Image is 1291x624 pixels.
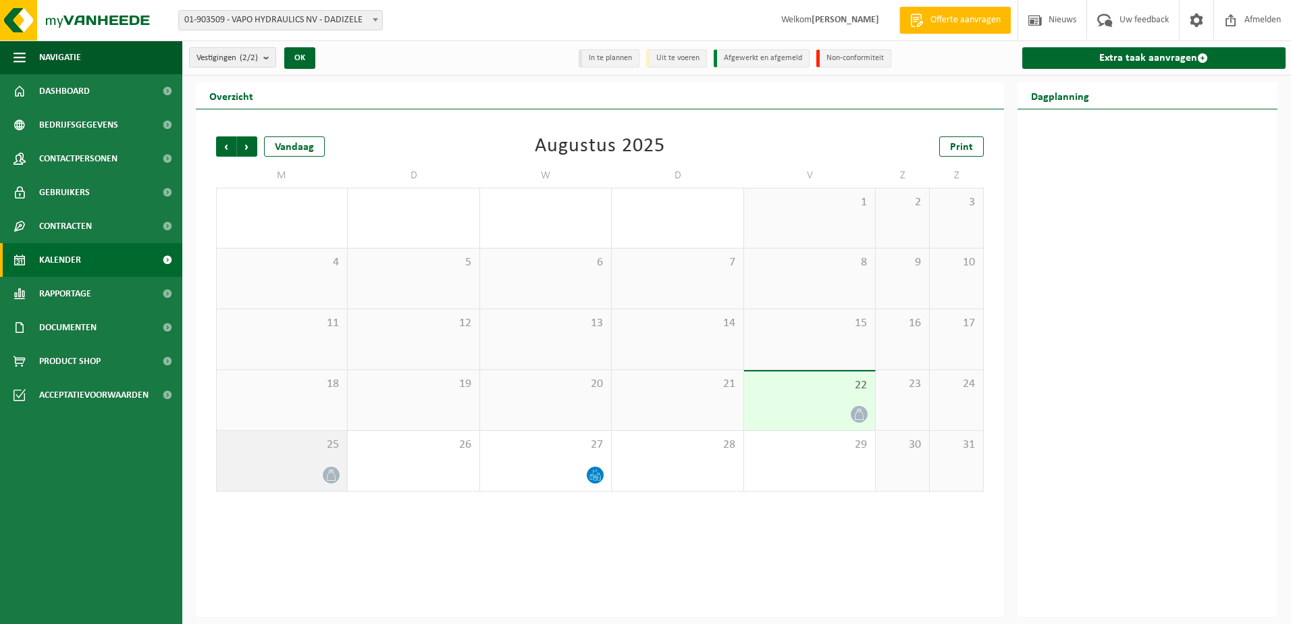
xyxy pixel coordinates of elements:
[216,163,348,188] td: M
[178,10,383,30] span: 01-903509 - VAPO HYDRAULICS NV - DADIZELE
[223,316,340,331] span: 11
[237,136,257,157] span: Volgende
[39,74,90,108] span: Dashboard
[937,438,976,452] span: 31
[751,378,868,393] span: 22
[937,316,976,331] span: 17
[618,316,736,331] span: 14
[882,195,922,210] span: 2
[487,377,604,392] span: 20
[939,136,984,157] a: Print
[354,377,472,392] span: 19
[39,108,118,142] span: Bedrijfsgegevens
[876,163,930,188] td: Z
[354,255,472,270] span: 5
[927,14,1004,27] span: Offerte aanvragen
[196,48,258,68] span: Vestigingen
[937,377,976,392] span: 24
[535,136,665,157] div: Augustus 2025
[882,438,922,452] span: 30
[579,49,639,68] li: In te plannen
[39,142,117,176] span: Contactpersonen
[223,438,340,452] span: 25
[223,377,340,392] span: 18
[480,163,612,188] td: W
[264,136,325,157] div: Vandaag
[882,255,922,270] span: 9
[240,53,258,62] count: (2/2)
[39,209,92,243] span: Contracten
[179,11,382,30] span: 01-903509 - VAPO HYDRAULICS NV - DADIZELE
[812,15,879,25] strong: [PERSON_NAME]
[39,41,81,74] span: Navigatie
[39,243,81,277] span: Kalender
[1018,82,1103,109] h2: Dagplanning
[816,49,891,68] li: Non-conformiteit
[714,49,810,68] li: Afgewerkt en afgemeld
[216,136,236,157] span: Vorige
[937,195,976,210] span: 3
[751,255,868,270] span: 8
[751,316,868,331] span: 15
[751,195,868,210] span: 1
[937,255,976,270] span: 10
[39,311,97,344] span: Documenten
[487,316,604,331] span: 13
[612,163,743,188] td: D
[39,176,90,209] span: Gebruikers
[348,163,479,188] td: D
[899,7,1011,34] a: Offerte aanvragen
[744,163,876,188] td: V
[882,377,922,392] span: 23
[196,82,267,109] h2: Overzicht
[618,255,736,270] span: 7
[189,47,276,68] button: Vestigingen(2/2)
[39,378,149,412] span: Acceptatievoorwaarden
[1022,47,1286,69] a: Extra taak aanvragen
[646,49,707,68] li: Uit te voeren
[950,142,973,153] span: Print
[618,377,736,392] span: 21
[618,438,736,452] span: 28
[930,163,984,188] td: Z
[284,47,315,69] button: OK
[39,277,91,311] span: Rapportage
[882,316,922,331] span: 16
[223,255,340,270] span: 4
[487,255,604,270] span: 6
[39,344,101,378] span: Product Shop
[354,438,472,452] span: 26
[487,438,604,452] span: 27
[354,316,472,331] span: 12
[751,438,868,452] span: 29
